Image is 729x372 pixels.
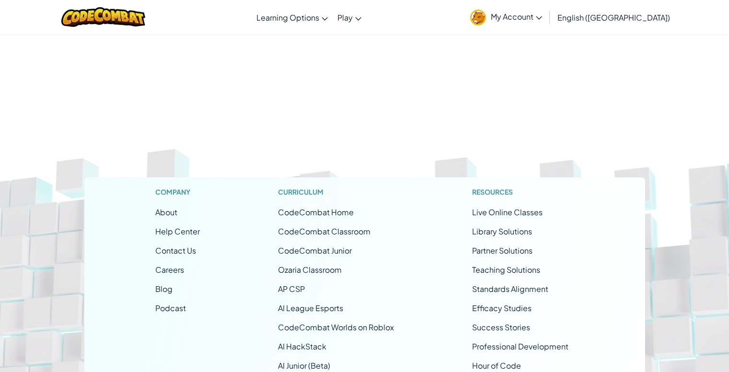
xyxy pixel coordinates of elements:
[472,341,568,351] a: Professional Development
[465,2,547,32] a: My Account
[155,265,184,275] a: Careers
[472,322,530,332] a: Success Stories
[333,4,366,30] a: Play
[256,12,319,23] span: Learning Options
[491,12,542,22] span: My Account
[472,284,548,294] a: Standards Alignment
[278,341,326,351] a: AI HackStack
[155,284,173,294] a: Blog
[278,303,343,313] a: AI League Esports
[278,265,342,275] a: Ozaria Classroom
[472,207,543,217] a: Live Online Classes
[278,284,305,294] a: AP CSP
[472,226,532,236] a: Library Solutions
[472,303,532,313] a: Efficacy Studies
[155,226,200,236] a: Help Center
[278,245,352,256] a: CodeCombat Junior
[252,4,333,30] a: Learning Options
[155,245,196,256] span: Contact Us
[278,360,330,371] a: AI Junior (Beta)
[337,12,353,23] span: Play
[472,360,521,371] a: Hour of Code
[472,187,574,197] h1: Resources
[155,207,177,217] a: About
[557,12,670,23] span: English ([GEOGRAPHIC_DATA])
[278,226,370,236] a: CodeCombat Classroom
[472,245,532,256] a: Partner Solutions
[472,265,540,275] a: Teaching Solutions
[553,4,675,30] a: English ([GEOGRAPHIC_DATA])
[278,207,354,217] span: CodeCombat Home
[278,322,394,332] a: CodeCombat Worlds on Roblox
[278,187,394,197] h1: Curriculum
[155,187,200,197] h1: Company
[155,303,186,313] a: Podcast
[61,7,145,27] img: CodeCombat logo
[470,10,486,25] img: avatar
